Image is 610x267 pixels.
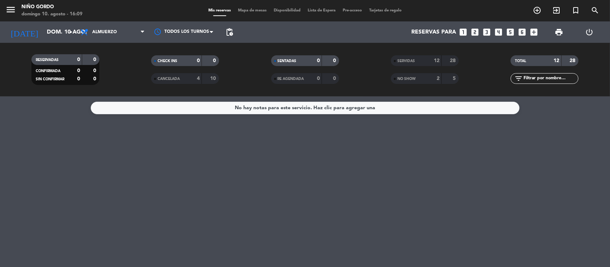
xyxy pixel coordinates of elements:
i: looks_one [459,27,468,37]
span: Almuerzo [92,30,117,35]
strong: 0 [333,58,337,63]
i: exit_to_app [552,6,561,15]
strong: 0 [93,57,98,62]
strong: 28 [570,58,577,63]
i: turned_in_not [571,6,580,15]
i: arrow_drop_down [66,28,75,36]
strong: 12 [554,58,560,63]
span: TOTAL [515,59,526,63]
span: RESERVADAS [36,58,59,62]
span: Lista de Espera [304,9,339,12]
div: domingo 10. agosto - 16:09 [21,11,83,18]
strong: 12 [434,58,440,63]
span: SERVIDAS [397,59,415,63]
div: LOG OUT [574,21,605,43]
i: search [591,6,599,15]
i: looks_6 [518,27,527,37]
span: pending_actions [225,28,234,36]
strong: 4 [197,76,200,81]
strong: 0 [77,68,80,73]
span: RE AGENDADA [278,77,304,81]
i: add_circle_outline [533,6,541,15]
i: filter_list [514,74,523,83]
i: [DATE] [5,24,43,40]
strong: 0 [77,76,80,81]
span: Mis reservas [205,9,234,12]
strong: 28 [450,58,457,63]
strong: 5 [453,76,457,81]
strong: 0 [93,76,98,81]
i: looks_3 [482,27,492,37]
span: CANCELADA [158,77,180,81]
span: SENTADAS [278,59,297,63]
strong: 2 [437,76,440,81]
span: Pre-acceso [339,9,366,12]
span: CHECK INS [158,59,177,63]
i: add_box [530,27,539,37]
i: menu [5,4,16,15]
span: Mapa de mesas [234,9,270,12]
strong: 0 [197,58,200,63]
span: Disponibilidad [270,9,304,12]
i: power_settings_new [585,28,594,36]
strong: 0 [77,57,80,62]
div: Niño Gordo [21,4,83,11]
span: SIN CONFIRMAR [36,77,64,81]
i: looks_4 [494,27,504,37]
strong: 0 [317,58,320,63]
strong: 0 [213,58,218,63]
button: menu [5,4,16,17]
i: looks_5 [506,27,515,37]
strong: 0 [333,76,337,81]
span: CONFIRMADA [36,69,60,73]
strong: 0 [317,76,320,81]
span: Reservas para [412,29,456,36]
strong: 10 [210,76,218,81]
input: Filtrar por nombre... [523,75,578,82]
span: print [555,28,563,36]
i: looks_two [471,27,480,37]
strong: 0 [93,68,98,73]
span: NO SHOW [397,77,416,81]
span: Tarjetas de regalo [366,9,405,12]
div: No hay notas para este servicio. Haz clic para agregar una [235,104,375,112]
